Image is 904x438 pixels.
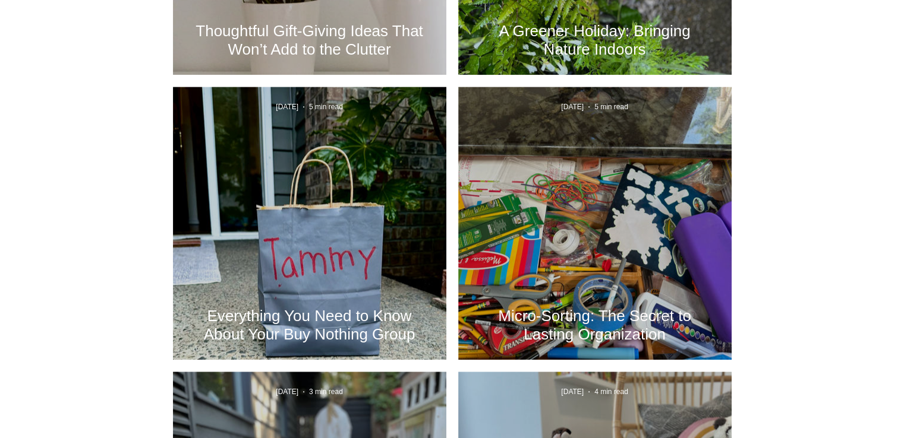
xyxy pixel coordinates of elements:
[191,306,429,344] a: Everything You Need to Know About Your Buy Nothing Group
[276,388,298,396] span: Aug 8, 2024
[191,21,429,59] a: Thoughtful Gift-Giving Ideas That Won’t Add to the Clutter
[561,103,584,111] span: Sep 29, 2024
[594,388,628,396] span: 4 min read
[476,22,714,59] h2: A Greener Holiday: Bringing Nature Indoors
[476,21,714,59] a: A Greener Holiday: Bringing Nature Indoors
[191,22,429,59] h2: Thoughtful Gift-Giving Ideas That Won’t Add to the Clutter
[276,103,298,111] span: Oct 14, 2024
[594,103,628,111] span: 5 min read
[309,388,343,396] span: 3 min read
[476,306,714,344] a: Micro-Sorting: The Secret to Lasting Organization
[561,388,584,396] span: Jun 12, 2024
[309,103,343,111] span: 5 min read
